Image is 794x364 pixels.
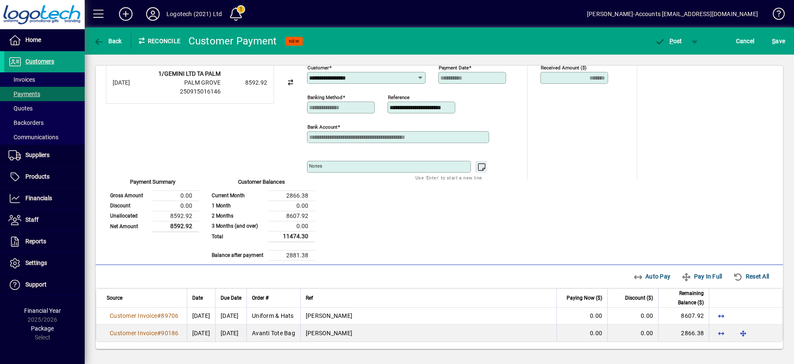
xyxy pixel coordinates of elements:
td: Gross Amount [106,190,152,201]
app-page-summary-card: Customer Balances [207,180,315,261]
div: Reconcile [131,34,182,48]
a: Financials [4,188,85,209]
span: Paying Now ($) [567,293,602,303]
td: 0.00 [152,201,199,211]
span: [DATE] [192,312,210,319]
span: ost [655,38,682,44]
span: Quotes [8,105,33,112]
span: Discount ($) [625,293,653,303]
td: [DATE] [215,308,246,325]
div: Payment Summary [106,178,199,190]
a: Suppliers [4,145,85,166]
a: Quotes [4,101,85,116]
span: Staff [25,216,39,223]
a: Customer Invoice#89706 [107,311,182,320]
a: Reports [4,231,85,252]
button: Cancel [734,33,757,49]
div: 8592.92 [225,78,267,87]
span: NEW [289,39,299,44]
span: Communications [8,134,58,141]
td: Discount [106,201,152,211]
span: Settings [25,259,47,266]
div: Customer Balances [207,178,315,190]
span: PALM GROVE 250915016146 [180,79,221,95]
mat-label: Payment Date [439,65,469,71]
td: Total [207,231,268,242]
td: 2 Months [207,211,268,221]
span: Auto Pay [633,270,671,283]
span: Order # [252,293,268,303]
span: 2866.38 [681,330,704,336]
a: Backorders [4,116,85,130]
span: Invoices [8,76,35,83]
span: Package [31,325,54,332]
app-page-summary-card: Payment Summary [106,180,199,232]
span: Products [25,173,50,180]
span: Ref [306,293,313,303]
button: Add [112,6,139,22]
td: 8592.92 [152,211,199,221]
span: Payments [8,91,40,97]
span: ave [772,34,785,48]
button: Save [770,33,787,49]
button: Profile [139,6,166,22]
span: 0.00 [641,312,653,319]
button: Pay In Full [678,269,725,284]
span: 8607.92 [681,312,704,319]
app-page-header-button: Back [85,33,131,49]
div: Customer Payment [188,34,277,48]
td: 2881.38 [268,250,315,260]
a: Payments [4,87,85,101]
span: 0.00 [590,312,602,319]
mat-label: Notes [309,163,322,169]
span: Source [107,293,122,303]
a: Invoices [4,72,85,87]
td: [PERSON_NAME] [300,308,556,325]
a: Products [4,166,85,188]
td: 11474.30 [268,231,315,242]
a: Customer Invoice#90186 [107,328,182,338]
span: Date [192,293,203,303]
span: Suppliers [25,152,50,158]
mat-hint: Use 'Enter' to start a new line [415,173,482,182]
div: [PERSON_NAME]-Accounts [EMAIL_ADDRESS][DOMAIN_NAME] [587,7,758,21]
span: Backorders [8,119,44,126]
mat-label: Bank Account [307,124,338,130]
button: Reset All [730,269,772,284]
span: 0.00 [590,330,602,336]
a: Communications [4,130,85,144]
button: Auto Pay [630,269,674,284]
mat-label: Customer [307,65,329,71]
span: # [157,330,161,336]
a: Knowledge Base [766,2,783,29]
span: 0.00 [641,330,653,336]
div: [DATE] [113,78,147,87]
mat-label: Banking method [307,94,343,100]
td: 3 Months (and over) [207,221,268,231]
td: 1 Month [207,201,268,211]
span: Due Date [221,293,241,303]
td: 0.00 [268,221,315,231]
td: 8592.92 [152,221,199,232]
span: Customer Invoice [110,330,157,336]
a: Settings [4,253,85,274]
td: [DATE] [215,325,246,342]
td: Avanti Tote Bag [246,325,300,342]
span: Reports [25,238,46,245]
span: Financials [25,195,52,201]
a: Support [4,274,85,295]
span: Reset All [733,270,769,283]
button: Post [650,33,686,49]
span: # [157,312,161,319]
td: 2866.38 [268,190,315,201]
td: 8607.92 [268,211,315,221]
td: Current Month [207,190,268,201]
td: Unallocated [106,211,152,221]
span: Support [25,281,47,288]
a: Home [4,30,85,51]
td: 0.00 [152,190,199,201]
span: Customer Invoice [110,312,157,319]
span: Financial Year [24,307,61,314]
mat-label: Reference [388,94,409,100]
td: [PERSON_NAME] [300,325,556,342]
